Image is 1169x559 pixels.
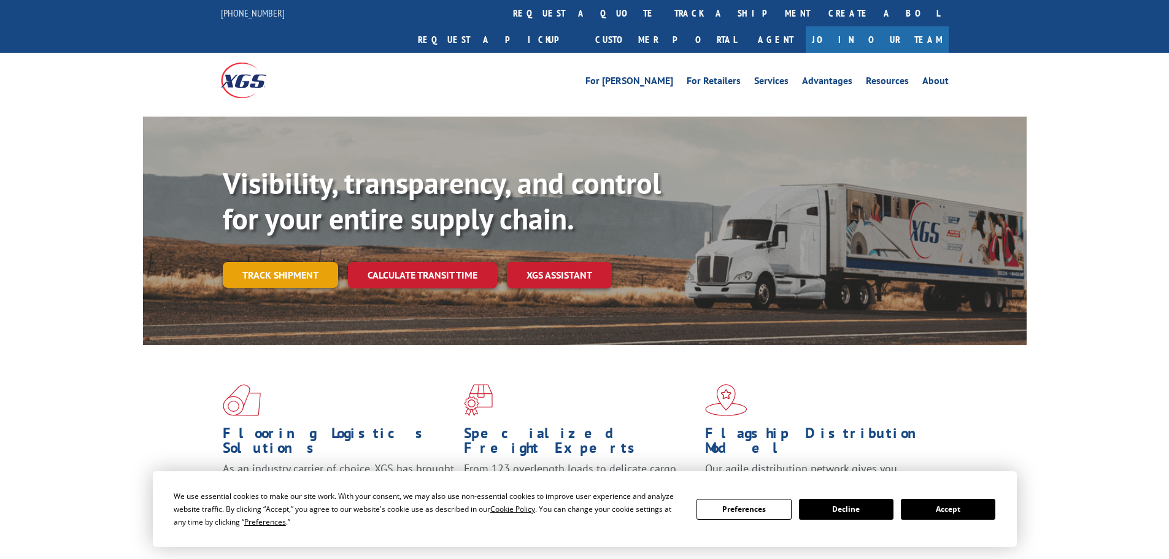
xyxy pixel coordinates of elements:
[802,76,852,90] a: Advantages
[464,461,696,516] p: From 123 overlength loads to delicate cargo, our experienced staff knows the best way to move you...
[221,7,285,19] a: [PHONE_NUMBER]
[490,504,535,514] span: Cookie Policy
[754,76,789,90] a: Services
[223,164,661,237] b: Visibility, transparency, and control for your entire supply chain.
[464,384,493,416] img: xgs-icon-focused-on-flooring-red
[464,426,696,461] h1: Specialized Freight Experts
[746,26,806,53] a: Agent
[244,517,286,527] span: Preferences
[806,26,949,53] a: Join Our Team
[348,262,497,288] a: Calculate transit time
[223,426,455,461] h1: Flooring Logistics Solutions
[507,262,612,288] a: XGS ASSISTANT
[585,76,673,90] a: For [PERSON_NAME]
[174,490,682,528] div: We use essential cookies to make our site work. With your consent, we may also use non-essential ...
[901,499,995,520] button: Accept
[687,76,741,90] a: For Retailers
[696,499,791,520] button: Preferences
[153,471,1017,547] div: Cookie Consent Prompt
[705,461,931,490] span: Our agile distribution network gives you nationwide inventory management on demand.
[223,262,338,288] a: Track shipment
[223,461,454,505] span: As an industry carrier of choice, XGS has brought innovation and dedication to flooring logistics...
[409,26,586,53] a: Request a pickup
[586,26,746,53] a: Customer Portal
[866,76,909,90] a: Resources
[922,76,949,90] a: About
[799,499,893,520] button: Decline
[223,384,261,416] img: xgs-icon-total-supply-chain-intelligence-red
[705,426,937,461] h1: Flagship Distribution Model
[705,384,747,416] img: xgs-icon-flagship-distribution-model-red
